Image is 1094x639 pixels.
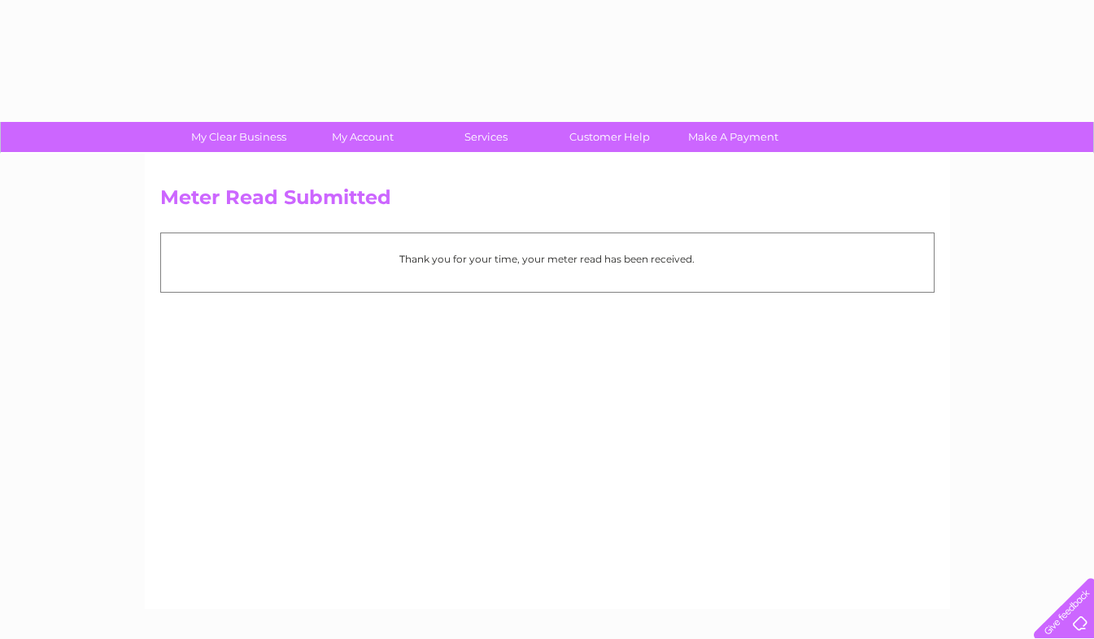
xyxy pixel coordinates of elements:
[666,122,800,152] a: Make A Payment
[160,186,935,217] h2: Meter Read Submitted
[295,122,429,152] a: My Account
[419,122,553,152] a: Services
[543,122,677,152] a: Customer Help
[172,122,306,152] a: My Clear Business
[169,251,926,267] p: Thank you for your time, your meter read has been received.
